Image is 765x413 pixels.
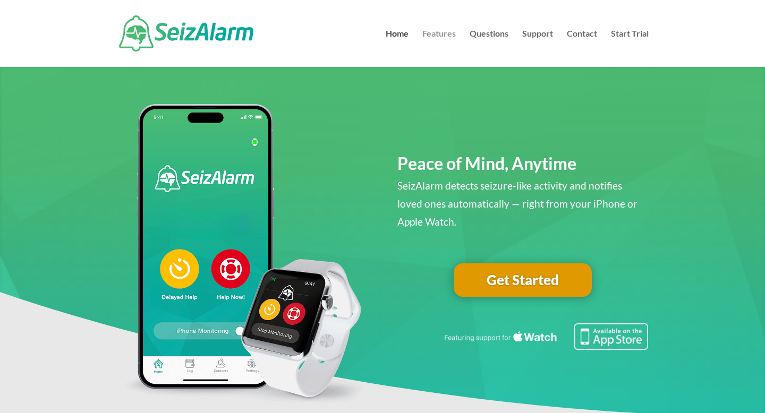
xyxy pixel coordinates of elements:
[119,15,253,51] img: SeizAlarm
[397,179,637,228] span: SeizAlarm detects seizure-like activity and notifies loved ones automatically — right from your i...
[117,104,368,406] img: seizalarm-apple-devices
[454,263,592,297] a: Get Started
[522,30,553,67] a: Support
[470,30,508,67] a: Questions
[443,323,649,350] img: Seizure detection available in the Apple App Store.
[611,30,649,67] a: Start Trial
[443,340,649,352] a: Featuring seizure detection support for the Apple Watch
[386,30,409,67] a: Home
[422,30,456,67] a: Features
[397,153,576,174] span: Peace of Mind, Anytime
[567,30,597,67] a: Contact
